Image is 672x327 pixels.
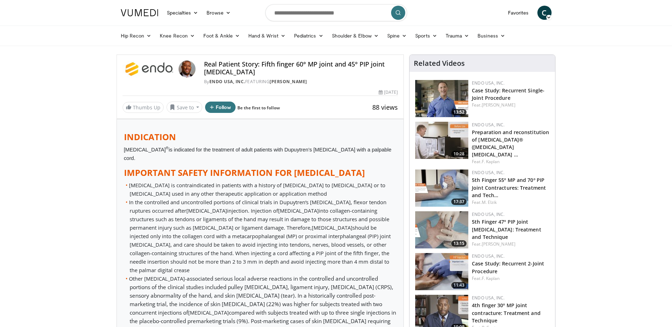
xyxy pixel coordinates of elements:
a: Browse [202,6,235,20]
a: Hand & Wrist [244,29,290,43]
a: Endo USA, Inc. [472,170,504,176]
strong: INDICATION [124,131,176,143]
div: Feat. [472,275,549,282]
a: Sports [411,29,441,43]
a: M. Elzik [482,199,497,205]
a: Shoulder & Elbow [328,29,383,43]
a: 13:52 [415,80,468,117]
em: • [125,198,128,206]
span: 17:37 [451,199,467,205]
a: 5th Finger 55º MP and 70º PIP Joint Contractures: Treatment and Tech… [472,177,546,198]
div: Feat. [472,241,549,247]
img: 86319f2e-cbdd-4f8d-b465-ea5507697fdb.150x105_q85_crop-smart_upscale.jpg [415,211,468,248]
h4: Real Patient Story: Fifth finger 60° MP joint and 45° PIP joint [MEDICAL_DATA] [204,61,398,76]
img: 9476852b-d586-4d61-9b4a-8c7f020af3d3.150x105_q85_crop-smart_upscale.jpg [415,170,468,207]
div: [DATE] [379,89,398,96]
strong: IMPORTANT SAFETY INFORMATION FOR [MEDICAL_DATA] [124,167,365,178]
a: C [537,6,552,20]
a: Be the first to follow [237,105,280,111]
a: 5th Finger 47º PIP Joint [MEDICAL_DATA]: Treatment and Technique [472,218,541,240]
img: Endo USA, Inc. [123,61,176,78]
span: 13:52 [451,109,467,115]
a: Foot & Ankle [199,29,244,43]
span: 10:28 [451,151,467,157]
span: [MEDICAL_DATA] [278,207,319,214]
span: [MEDICAL_DATA] [188,309,229,316]
a: Endo USA, Inc. [472,253,504,259]
span: In the controlled and uncontrolled portions of clinical trials in Dupuytren’s [MEDICAL_DATA], fle... [129,199,386,214]
em: • [125,275,128,282]
span: associated serious local adverse reactions in the controlled and uncontrolled portions of the cli... [130,275,393,316]
a: F. Kaplan [482,275,500,281]
a: Endo USA, Inc. [472,122,504,128]
div: By FEATURING [204,79,398,85]
div: Feat. [472,199,549,206]
span: [MEDICAL_DATA] [186,207,227,214]
a: F. Kaplan [482,159,500,165]
h4: Related Videos [414,59,465,68]
sup: ® [166,146,169,150]
a: [PERSON_NAME] [482,241,515,247]
a: Specialties [163,6,203,20]
div: Feat. [472,102,549,108]
button: Follow [205,102,236,113]
a: Endo USA, Inc. [472,211,504,217]
a: [PERSON_NAME] [270,79,307,85]
img: VuMedi Logo [121,9,158,16]
a: Endo USA, Inc. [472,295,504,301]
a: Pediatrics [290,29,328,43]
span: injection. Injection of [227,207,278,214]
div: Feat. [472,159,549,165]
img: 5ba3bb49-dd9f-4125-9852-d42629a0b25e.150x105_q85_crop-smart_upscale.jpg [415,253,468,290]
span: 13:15 [451,240,467,247]
span: [MEDICAL_DATA] is indicated for the treatment of adult patients with Dupuytren’s [MEDICAL_DATA] w... [124,147,391,161]
a: [PERSON_NAME] [482,102,515,108]
a: Case Study: Recurrent 2-Joint Procedure [472,260,544,274]
a: Preparation and reconstitution of [MEDICAL_DATA]® ([MEDICAL_DATA] [MEDICAL_DATA] … [472,129,549,158]
span: into collagen-containing structures such as tendons or ligaments of the hand may result in damage... [130,207,389,231]
a: 11:43 [415,253,468,290]
a: Thumbs Up [123,102,164,113]
span: should be injected only into the collagen cord with a metacarpophalangeal (MP) or proximal interp... [130,224,391,274]
a: Case Study: Recurrent Single-Joint Procedure [472,87,544,101]
a: Endo USA, Inc. [472,80,504,86]
a: 17:37 [415,170,468,207]
a: Trauma [441,29,474,43]
input: Search topics, interventions [265,4,407,21]
a: 4th finger 30º MP joint contracture: Treatment and Technique [472,302,541,323]
a: 13:15 [415,211,468,248]
a: Hip Recon [117,29,156,43]
img: c40faede-6d95-4fee-a212-47eaa49b4c2e.150x105_q85_crop-smart_upscale.jpg [415,80,468,117]
span: 11:43 [451,282,467,288]
img: ab89541e-13d0-49f0-812b-38e61ef681fd.150x105_q85_crop-smart_upscale.jpg [415,122,468,159]
span: [MEDICAL_DATA] [312,224,352,231]
em: • [125,181,128,189]
a: Knee Recon [156,29,199,43]
a: Business [473,29,509,43]
a: Endo USA, Inc. [209,79,245,85]
a: Favorites [504,6,533,20]
a: Spine [383,29,411,43]
img: Avatar [179,61,196,78]
a: 10:28 [415,122,468,159]
span: Other [MEDICAL_DATA]- [129,275,187,282]
span: 88 views [372,103,398,111]
span: [MEDICAL_DATA] is contraindicated in patients with a history of [MEDICAL_DATA] to [MEDICAL_DATA] ... [129,182,385,197]
button: Save to [166,102,203,113]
